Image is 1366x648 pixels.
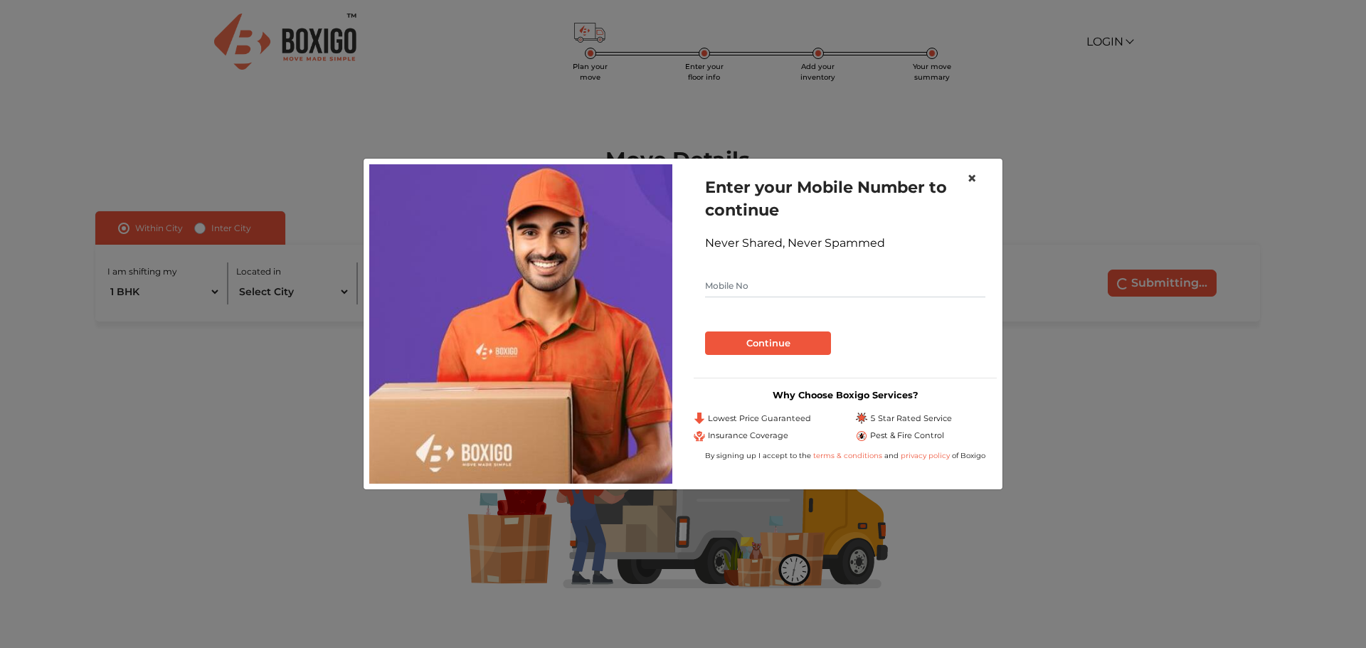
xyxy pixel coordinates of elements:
div: Never Shared, Never Spammed [705,235,985,252]
button: Close [955,159,988,198]
span: Pest & Fire Control [870,430,944,442]
input: Mobile No [705,275,985,297]
a: privacy policy [899,451,952,460]
button: Continue [705,331,831,356]
div: By signing up I accept to the and of Boxigo [694,450,997,461]
img: relocation-img [369,164,672,483]
span: Lowest Price Guaranteed [708,413,811,425]
span: × [967,168,977,188]
span: Insurance Coverage [708,430,788,442]
h3: Why Choose Boxigo Services? [694,390,997,400]
h1: Enter your Mobile Number to continue [705,176,985,221]
a: terms & conditions [813,451,884,460]
span: 5 Star Rated Service [870,413,952,425]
